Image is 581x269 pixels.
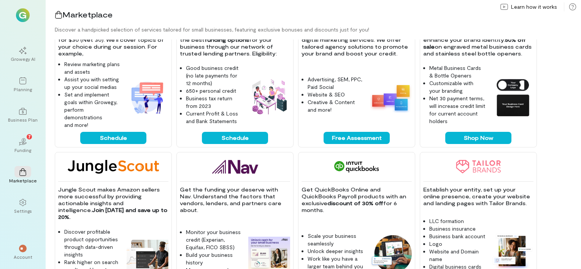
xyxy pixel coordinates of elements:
[58,186,168,220] p: Jungle Scout makes Amazon sellers more successful by providing actionable insights and intelligence.
[68,160,159,174] img: Jungle Scout
[186,228,242,251] li: Monitor your business credit (Experian, Equifax, FICO SBSS)
[429,217,486,225] li: LLC formation
[429,240,486,248] li: Logo
[9,132,37,159] a: Funding
[11,56,35,62] div: Growegy AI
[14,147,31,153] div: Funding
[327,200,383,206] strong: discount of 30% off
[9,193,37,220] a: Settings
[308,232,364,247] li: Scale your business seamlessly
[9,162,37,190] a: Marketplace
[28,133,31,140] span: 7
[492,76,533,118] img: Growegy Promo Products feature
[58,30,168,57] p: This is a 20-minute paid consultation for $30 (Net 30). We’ll cover topics of your choice during ...
[9,41,37,68] a: Growegy AI
[429,95,486,125] li: Net 30 payment terms, will increase credit limit for current account holders
[9,71,37,98] a: Planning
[429,64,486,79] li: Metal Business Cards & Bottle Openers
[423,186,533,207] p: Establish your entity, set up your online presence, create your website and landing pages with Ta...
[308,91,364,98] li: Website & SEO
[55,26,581,33] div: Discover a handpicked selection of services tailored for small businesses, featuring exclusive bo...
[58,207,169,220] strong: Join [DATE] and save up to 20%.
[202,132,268,144] button: Schedule
[308,76,364,91] li: Advertising, SEM, PPC, Paid Social
[64,76,121,91] li: Assist you with setting up your social medias
[180,186,290,214] p: Get the funding your deserve with Nav. Understand the factors that vendors, lenders, and partners...
[308,247,364,255] li: Unlock deeper insights
[492,233,533,269] img: Tailor Brands feature
[14,208,32,214] div: Settings
[186,110,242,125] li: Current Profit & Loss and Bank Statements
[423,30,533,57] p: Custom promotional products to enhance your brand identity. on engraved metal business cards and ...
[456,160,501,174] img: Tailor Brands
[248,76,290,118] img: Funding Consultation feature
[9,101,37,129] a: Business Plan
[302,186,412,214] p: Get QuickBooks Online and QuickBooks Payroll products with an exclusive for 6 months.
[64,60,121,76] li: Review marketing plans and assets
[186,95,242,110] li: Business tax return from 2023
[8,117,38,123] div: Business Plan
[205,36,249,43] strong: funding options
[334,160,379,174] img: QuickBooks
[186,87,242,95] li: 650+ personal credit
[302,30,412,57] p: Maximize growth with Growegy's digital marketing services. We offer tailored agency solutions to ...
[64,91,121,129] li: Set and implement goals within Growegy, perform demonstrations and more!
[127,76,168,118] img: 1-on-1 Consultation feature
[445,132,511,144] button: Shop Now
[180,30,290,57] p: Schedule a free consultation to find the best for your business through our network of trusted le...
[324,132,390,144] button: Free Assessment
[429,225,486,233] li: Business insurance
[9,177,37,184] div: Marketplace
[14,254,32,260] div: Account
[64,228,121,258] li: Discover profitable product opportunities through data-driven insights
[186,251,242,266] li: Build your business history
[308,98,364,114] li: Creative & Content and more!
[80,132,146,144] button: Schedule
[370,82,412,112] img: Growegy - Marketing Services feature
[62,10,113,19] span: Marketplace
[212,160,258,174] img: Nav
[429,233,486,240] li: Business bank account
[511,3,557,11] span: Learn how it works
[423,36,527,50] strong: 50% off sale
[429,248,486,263] li: Website and Domain name
[14,86,32,92] div: Planning
[186,64,242,87] li: Good business credit (no late payments for 12 months)
[429,79,486,95] li: Customizable with your branding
